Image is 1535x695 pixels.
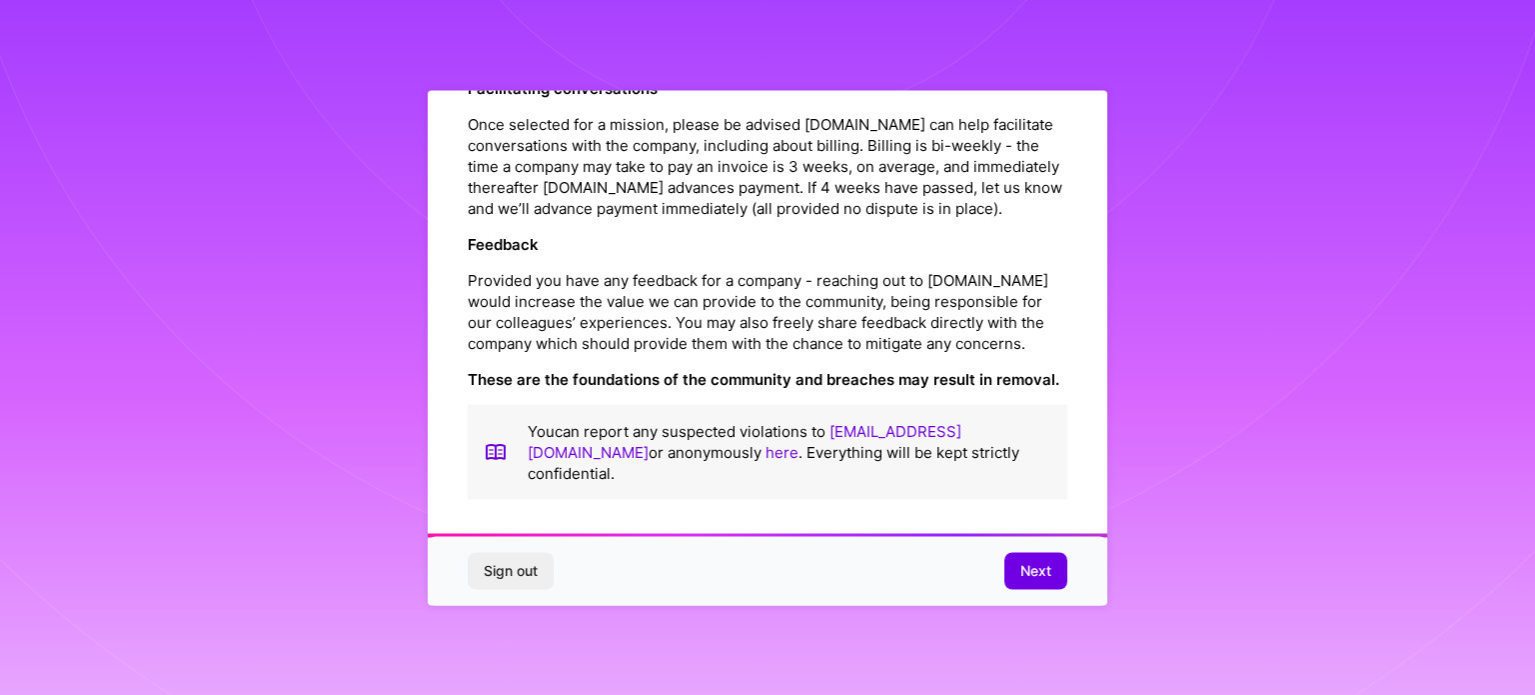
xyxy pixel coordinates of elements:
[766,442,798,461] a: here
[528,420,1051,483] p: You can report any suspected violations to or anonymously . Everything will be kept strictly conf...
[468,113,1067,218] p: Once selected for a mission, please be advised [DOMAIN_NAME] can help facilitate conversations wi...
[468,553,554,589] button: Sign out
[468,269,1067,353] p: Provided you have any feedback for a company - reaching out to [DOMAIN_NAME] would increase the v...
[468,369,1059,388] strong: These are the foundations of the community and breaches may result in removal.
[1004,553,1067,589] button: Next
[484,420,508,483] img: book icon
[484,561,538,581] span: Sign out
[528,421,961,461] a: [EMAIL_ADDRESS][DOMAIN_NAME]
[1020,561,1051,581] span: Next
[468,234,539,253] strong: Feedback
